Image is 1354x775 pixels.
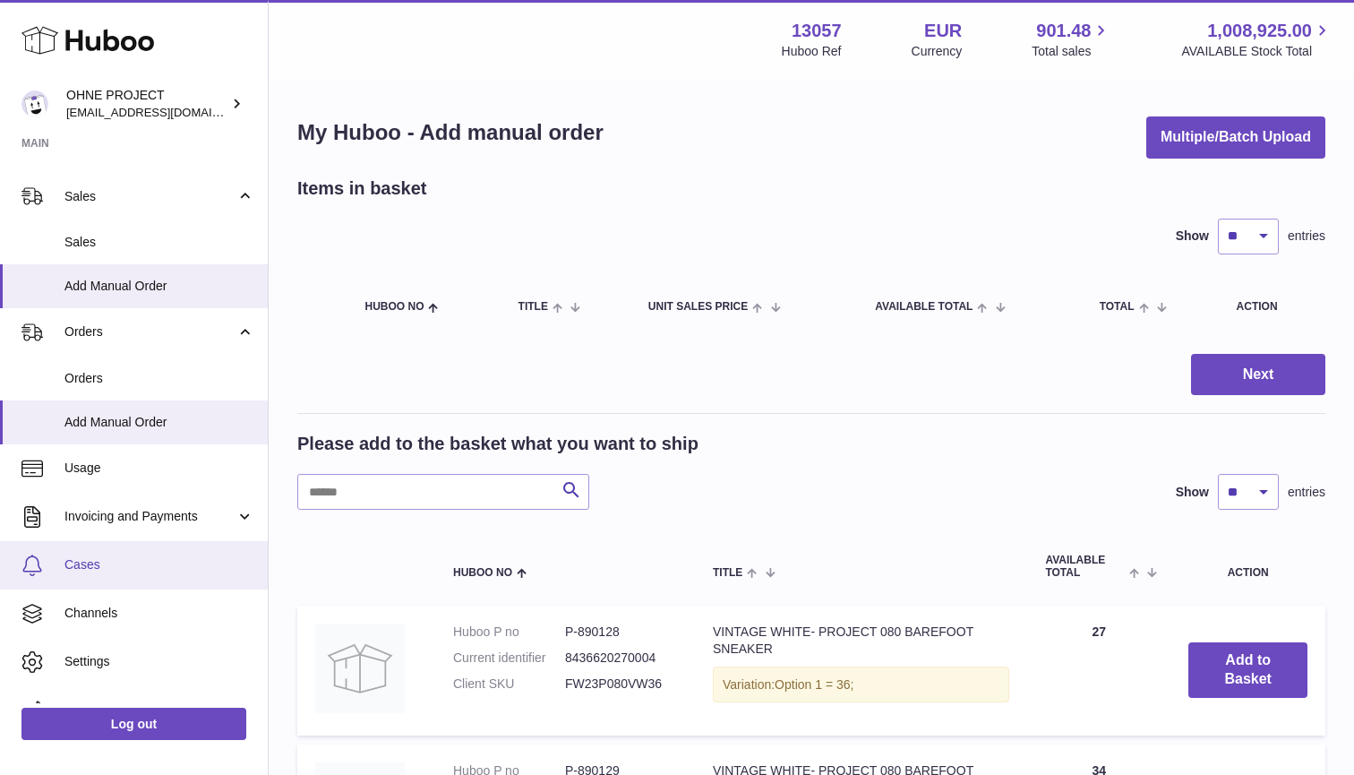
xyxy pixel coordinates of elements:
a: Log out [21,708,246,740]
span: Add Manual Order [64,414,254,431]
span: Cases [64,556,254,573]
span: 1,008,925.00 [1207,19,1312,43]
span: 901.48 [1036,19,1091,43]
dt: Huboo P no [453,624,565,641]
span: entries [1288,228,1325,245]
span: AVAILABLE Total [1045,555,1125,578]
label: Show [1176,228,1209,245]
span: Huboo no [364,301,424,313]
dd: FW23P080VW36 [565,676,677,693]
dd: P-890128 [565,624,677,641]
strong: 13057 [792,19,842,43]
h2: Please add to the basket what you want to ship [297,432,698,456]
span: Settings [64,653,254,670]
span: Sales [64,234,254,251]
span: Channels [64,605,254,622]
div: Currency [912,43,963,60]
span: Unit Sales Price [648,301,748,313]
span: Invoicing and Payments [64,508,236,525]
th: Action [1170,537,1325,596]
button: Next [1191,354,1325,396]
span: Huboo no [453,567,512,579]
dt: Current identifier [453,650,565,667]
button: Add to Basket [1188,642,1307,698]
span: [EMAIL_ADDRESS][DOMAIN_NAME] [66,105,263,119]
div: OHNE PROJECT [66,87,227,121]
dd: 8436620270004 [565,650,677,667]
span: Usage [64,460,254,477]
span: Add Manual Order [64,278,254,295]
span: entries [1288,484,1325,501]
img: VINTAGE WHITE- PROJECT 080 BAREFOOT SNEAKER [315,624,405,713]
strong: EUR [924,19,962,43]
span: Orders [64,370,254,387]
span: Total [1100,301,1135,313]
span: AVAILABLE Total [875,301,973,313]
a: 901.48 Total sales [1032,19,1111,60]
dt: Client SKU [453,676,565,693]
h1: My Huboo - Add manual order [297,118,604,147]
span: Orders [64,323,236,340]
td: 27 [1027,606,1170,736]
div: Action [1237,301,1307,313]
div: Variation: [713,667,1009,703]
span: Returns [64,702,254,719]
h2: Items in basket [297,177,427,201]
img: support@ohneproject.com [21,90,48,117]
button: Multiple/Batch Upload [1146,116,1325,159]
span: Total sales [1032,43,1111,60]
td: VINTAGE WHITE- PROJECT 080 BAREFOOT SNEAKER [695,606,1027,736]
span: Option 1 = 36; [775,677,853,692]
span: Title [518,301,548,313]
span: AVAILABLE Stock Total [1181,43,1333,60]
div: Huboo Ref [782,43,842,60]
span: Title [713,567,742,579]
a: 1,008,925.00 AVAILABLE Stock Total [1181,19,1333,60]
span: Sales [64,188,236,205]
label: Show [1176,484,1209,501]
